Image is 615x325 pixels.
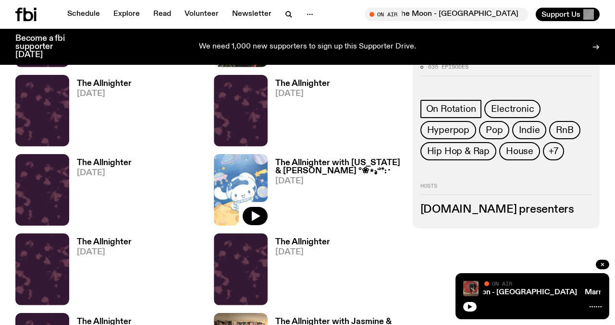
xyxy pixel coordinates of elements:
a: Pop [479,121,509,139]
h3: The Allnighter [275,238,330,246]
span: [DATE] [275,90,330,98]
h3: The Allnighter with [US_STATE] & [PERSON_NAME] °❀⋆.ೃ࿔*:･ [275,159,401,175]
span: [DATE] [275,177,401,185]
button: Support Us [536,8,600,21]
h3: The Allnighter [77,238,132,246]
a: RnB [549,121,580,139]
h2: Hosts [420,183,592,195]
span: [DATE] [77,169,132,177]
a: The Allnighter[DATE] [69,159,132,226]
a: On Rotation [420,100,482,118]
span: [DATE] [77,248,132,256]
span: Electronic [491,104,534,114]
h3: The Allnighter [275,80,330,88]
a: Indie [512,121,546,139]
h3: The Allnighter [77,159,132,167]
a: The Allnighter[DATE] [69,80,132,146]
span: Hyperpop [427,125,469,135]
a: Marmalade On The Moon - [GEOGRAPHIC_DATA] [404,289,577,296]
span: Pop [486,125,503,135]
h3: [DOMAIN_NAME] presenters [420,205,592,215]
h3: The Allnighter [77,80,132,88]
span: [DATE] [275,248,330,256]
span: Hip Hop & Rap [427,146,490,156]
span: 635 episodes [428,64,468,70]
a: The Allnighter[DATE] [268,238,330,305]
img: Tommy - Persian Rug [463,281,479,296]
a: Schedule [61,8,106,21]
h3: Become a fbi supporter [DATE] [15,35,77,59]
a: Explore [108,8,146,21]
a: Hip Hop & Rap [420,142,496,160]
button: +7 [543,142,564,160]
a: The Allnighter[DATE] [69,238,132,305]
span: On Rotation [426,104,476,114]
a: Volunteer [179,8,224,21]
span: House [506,146,533,156]
a: The Allnighter[DATE] [268,80,330,146]
span: RnB [556,125,573,135]
span: +7 [549,146,558,156]
a: House [499,142,540,160]
span: [DATE] [77,90,132,98]
a: Newsletter [226,8,277,21]
span: Indie [519,125,540,135]
a: Read [148,8,177,21]
button: On AirMarmalade On The Moon - [GEOGRAPHIC_DATA] [365,8,528,21]
a: Electronic [484,100,541,118]
p: We need 1,000 new supporters to sign up this Supporter Drive. [199,43,416,51]
span: Support Us [541,10,580,19]
a: Hyperpop [420,121,476,139]
span: On Air [492,280,512,287]
a: The Allnighter with [US_STATE] & [PERSON_NAME] °❀⋆.ೃ࿔*:･[DATE] [268,159,401,226]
